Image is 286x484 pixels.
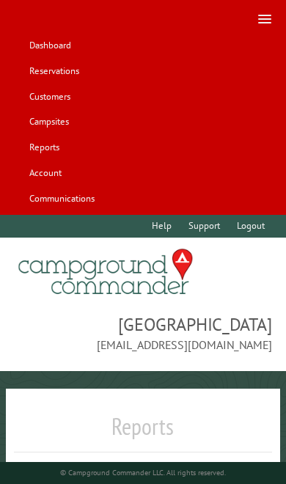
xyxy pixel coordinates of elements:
[14,243,197,301] img: Campground Commander
[22,111,76,133] a: Campsites
[22,85,77,108] a: Customers
[22,34,78,57] a: Dashboard
[230,215,271,238] a: Logout
[60,468,226,477] small: © Campground Commander LLC. All rights reserved.
[22,187,101,210] a: Communications
[22,60,86,83] a: Reservations
[14,312,271,353] span: [GEOGRAPHIC_DATA] [EMAIL_ADDRESS][DOMAIN_NAME]
[22,136,66,159] a: Reports
[22,161,68,184] a: Account
[14,412,271,452] h1: Reports
[144,215,178,238] a: Help
[181,215,227,238] a: Support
